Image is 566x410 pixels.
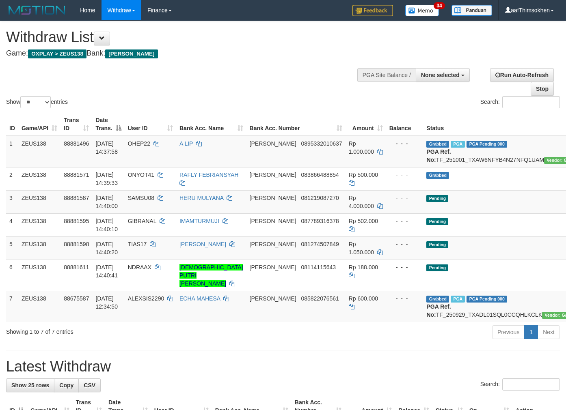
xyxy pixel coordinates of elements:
[426,296,449,303] span: Grabbed
[28,49,86,58] span: OXPLAY > ZEUS138
[389,217,420,225] div: - - -
[405,5,439,16] img: Button%20Memo.svg
[6,190,18,213] td: 3
[18,291,60,322] td: ZEUS138
[84,382,95,389] span: CSV
[128,140,150,147] span: OHEP22
[349,218,378,224] span: Rp 502.000
[301,140,342,147] span: Copy 0895332010637 to clipboard
[389,263,420,271] div: - - -
[18,190,60,213] td: ZEUS138
[301,218,339,224] span: Copy 087789316378 to clipboard
[128,172,154,178] span: ONYOT41
[389,140,420,148] div: - - -
[105,49,158,58] span: [PERSON_NAME]
[6,324,230,336] div: Showing 1 to 7 of 7 entries
[246,113,346,136] th: Bank Acc. Number: activate to sort column ascending
[95,195,118,209] span: [DATE] 14:40:00
[349,241,374,255] span: Rp 1.050.000
[6,136,18,167] td: 1
[426,218,448,225] span: Pending
[20,96,51,108] select: Showentries
[426,264,448,271] span: Pending
[451,141,465,148] span: Marked by aafsolysreylen
[301,195,339,201] span: Copy 081219087270 to clipboard
[389,240,420,248] div: - - -
[11,382,49,389] span: Show 25 rows
[416,68,470,82] button: None selected
[64,241,89,247] span: 88881598
[95,172,118,186] span: [DATE] 14:39:33
[349,195,374,209] span: Rp 4.000.000
[389,294,420,303] div: - - -
[18,136,60,167] td: ZEUS138
[64,295,89,302] span: 88675587
[128,264,151,270] span: NDRAAX
[78,378,101,392] a: CSV
[95,241,118,255] span: [DATE] 14:40:20
[502,96,560,108] input: Search:
[346,113,386,136] th: Amount: activate to sort column ascending
[18,236,60,260] td: ZEUS138
[6,260,18,291] td: 6
[524,325,538,339] a: 1
[502,378,560,391] input: Search:
[301,241,339,247] span: Copy 081274507849 to clipboard
[95,218,118,232] span: [DATE] 14:40:10
[64,195,89,201] span: 88881587
[64,264,89,270] span: 88881611
[64,172,89,178] span: 88881571
[426,303,451,318] b: PGA Ref. No:
[421,72,460,78] span: None selected
[59,382,73,389] span: Copy
[18,167,60,190] td: ZEUS138
[179,264,243,287] a: [DEMOGRAPHIC_DATA] PUTRI [PERSON_NAME]
[426,172,449,179] span: Grabbed
[490,68,554,82] a: Run Auto-Refresh
[18,213,60,236] td: ZEUS138
[349,264,378,270] span: Rp 188.000
[480,378,560,391] label: Search:
[538,325,560,339] a: Next
[250,140,296,147] span: [PERSON_NAME]
[179,195,223,201] a: HERU MULYANA
[179,295,220,302] a: ECHA MAHESA
[357,68,416,82] div: PGA Site Balance /
[18,260,60,291] td: ZEUS138
[128,295,164,302] span: ALEXSIS2290
[250,218,296,224] span: [PERSON_NAME]
[6,213,18,236] td: 4
[250,264,296,270] span: [PERSON_NAME]
[64,218,89,224] span: 88881595
[426,141,449,148] span: Grabbed
[18,113,60,136] th: Game/API: activate to sort column ascending
[64,140,89,147] span: 88881496
[54,378,79,392] a: Copy
[531,82,554,96] a: Stop
[128,241,147,247] span: TIAS17
[250,295,296,302] span: [PERSON_NAME]
[451,296,465,303] span: Marked by aafpengsreynich
[426,241,448,248] span: Pending
[128,218,156,224] span: GIBRANAL
[301,295,339,302] span: Copy 085822076561 to clipboard
[95,264,118,279] span: [DATE] 14:40:41
[176,113,246,136] th: Bank Acc. Name: activate to sort column ascending
[386,113,423,136] th: Balance
[389,194,420,202] div: - - -
[6,96,68,108] label: Show entries
[179,172,238,178] a: RAFLY FEBRIANSYAH
[6,378,54,392] a: Show 25 rows
[6,358,560,375] h1: Latest Withdraw
[250,172,296,178] span: [PERSON_NAME]
[349,140,374,155] span: Rp 1.000.000
[95,140,118,155] span: [DATE] 14:37:58
[6,167,18,190] td: 2
[6,236,18,260] td: 5
[128,195,154,201] span: SAMSU08
[349,295,378,302] span: Rp 600.000
[434,2,445,9] span: 34
[250,195,296,201] span: [PERSON_NAME]
[349,172,378,178] span: Rp 500.000
[92,113,124,136] th: Date Trans.: activate to sort column descending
